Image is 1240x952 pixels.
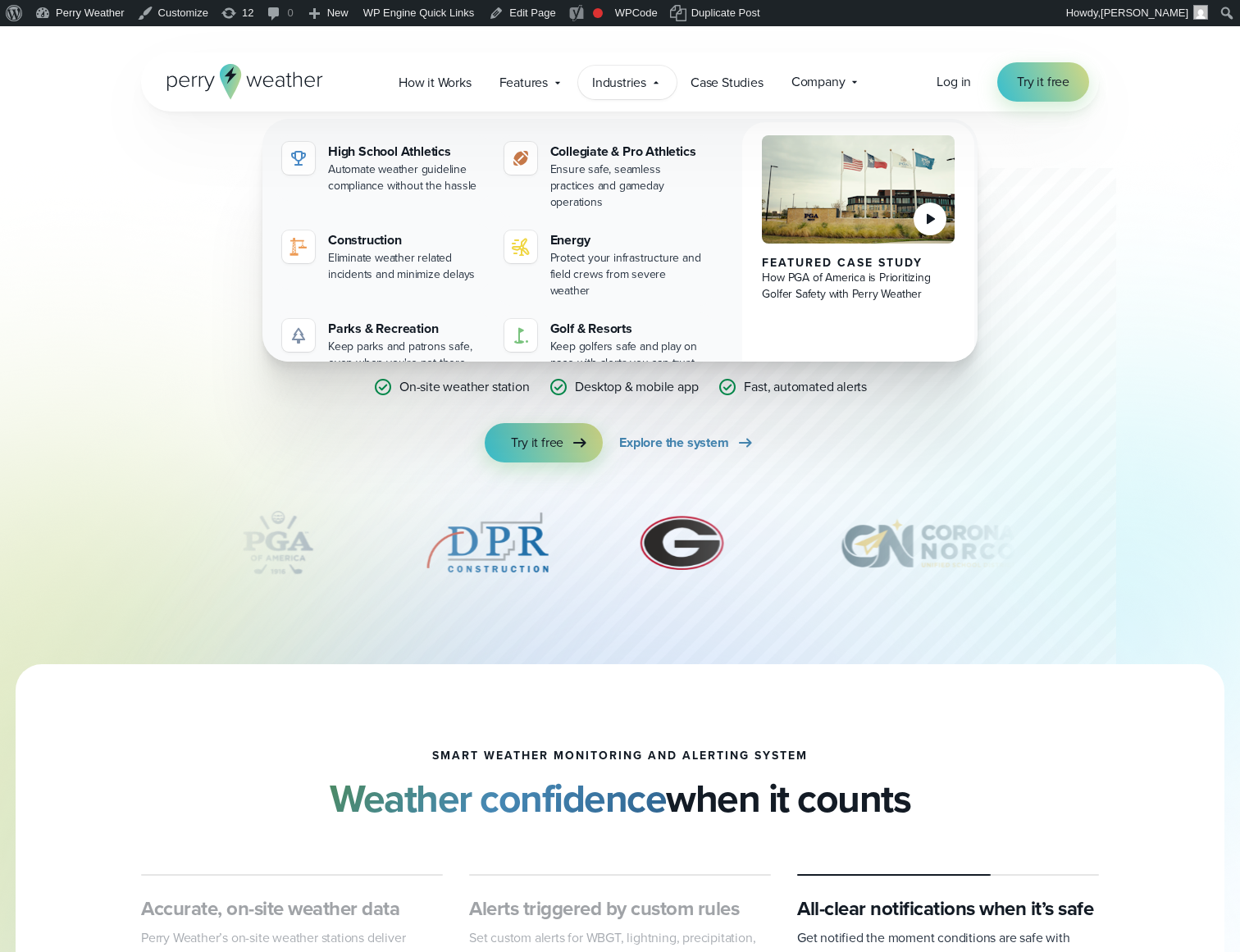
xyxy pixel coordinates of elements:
[330,776,910,822] h2: when it counts
[385,66,486,99] a: How it Works
[212,502,343,584] div: 4 of 12
[328,319,485,339] div: Parks & Recreation
[762,135,955,244] img: PGA of America, Frisco Campus
[511,433,563,453] span: Try it free
[422,502,553,584] img: DPR-Construction.svg
[276,135,491,201] a: High School Athletics Automate weather guideline compliance without the hassle
[511,148,531,168] img: proathletics-icon@2x-1.svg
[498,135,713,217] a: Collegiate & Pro Athletics Ensure safe, seamless practices and gameday operations
[1101,7,1188,19] span: [PERSON_NAME]
[811,502,1044,584] div: 7 of 12
[328,339,485,371] div: Keep parks and patrons safe, even when you're not there
[399,377,529,397] p: On-site weather station
[592,73,646,93] span: Industries
[937,72,971,91] span: Log in
[791,72,846,92] span: Company
[631,502,732,584] div: 6 of 12
[328,162,485,194] div: Automate weather guideline compliance without the hassle
[276,224,491,289] a: Construction Eliminate weather related incidents and minimize delays
[550,162,707,211] div: Ensure safe, seamless practices and gameday operations
[937,72,971,92] a: Log in
[550,250,707,299] div: Protect your infrastructure and field crews from severe weather
[399,73,472,93] span: How it Works
[677,66,777,99] a: Case Studies
[485,423,603,462] a: Try it free
[499,73,548,93] span: Features
[550,230,707,250] div: Energy
[511,326,531,345] img: golf-iconV2.svg
[593,8,603,18] div: Focus keyphrase not set
[469,895,771,922] h3: Alerts triggered by custom rules
[550,319,707,339] div: Golf & Resorts
[631,502,732,584] img: University-of-Georgia.svg
[422,502,553,584] div: 5 of 12
[141,895,443,922] h3: Accurate, on-site weather data
[498,312,713,378] a: Golf & Resorts Keep golfers safe and play on pace with alerts you can trust
[289,237,308,257] img: noun-crane-7630938-1@2x.svg
[223,502,1017,592] div: slideshow
[289,326,308,345] img: parks-icon-grey.svg
[511,237,531,257] img: energy-icon@2x-1.svg
[289,148,308,168] img: highschool-icon.svg
[550,339,707,371] div: Keep golfers safe and play on pace with alerts you can trust
[212,502,343,584] img: PGA.svg
[742,122,974,391] a: PGA of America, Frisco Campus Featured Case Study How PGA of America is Prioritizing Golfer Safet...
[276,312,491,378] a: Parks & Recreation Keep parks and patrons safe, even when you're not there
[619,423,754,462] a: Explore the system
[328,250,485,283] div: Eliminate weather related incidents and minimize delays
[1017,72,1069,92] span: Try it free
[744,377,867,397] p: Fast, automated alerts
[762,257,955,270] div: Featured Case Study
[691,73,764,93] span: Case Studies
[328,230,485,250] div: Construction
[498,224,713,306] a: Energy Protect your infrastructure and field crews from severe weather
[575,377,698,397] p: Desktop & mobile app
[811,502,1044,584] img: Corona-Norco-Unified-School-District.svg
[619,433,728,453] span: Explore the system
[432,749,808,763] h1: smart weather monitoring and alerting system
[762,270,955,303] div: How PGA of America is Prioritizing Golfer Safety with Perry Weather
[997,62,1089,102] a: Try it free
[330,769,666,827] strong: Weather confidence
[550,142,707,162] div: Collegiate & Pro Athletics
[797,895,1099,922] h3: All-clear notifications when it’s safe
[328,142,485,162] div: High School Athletics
